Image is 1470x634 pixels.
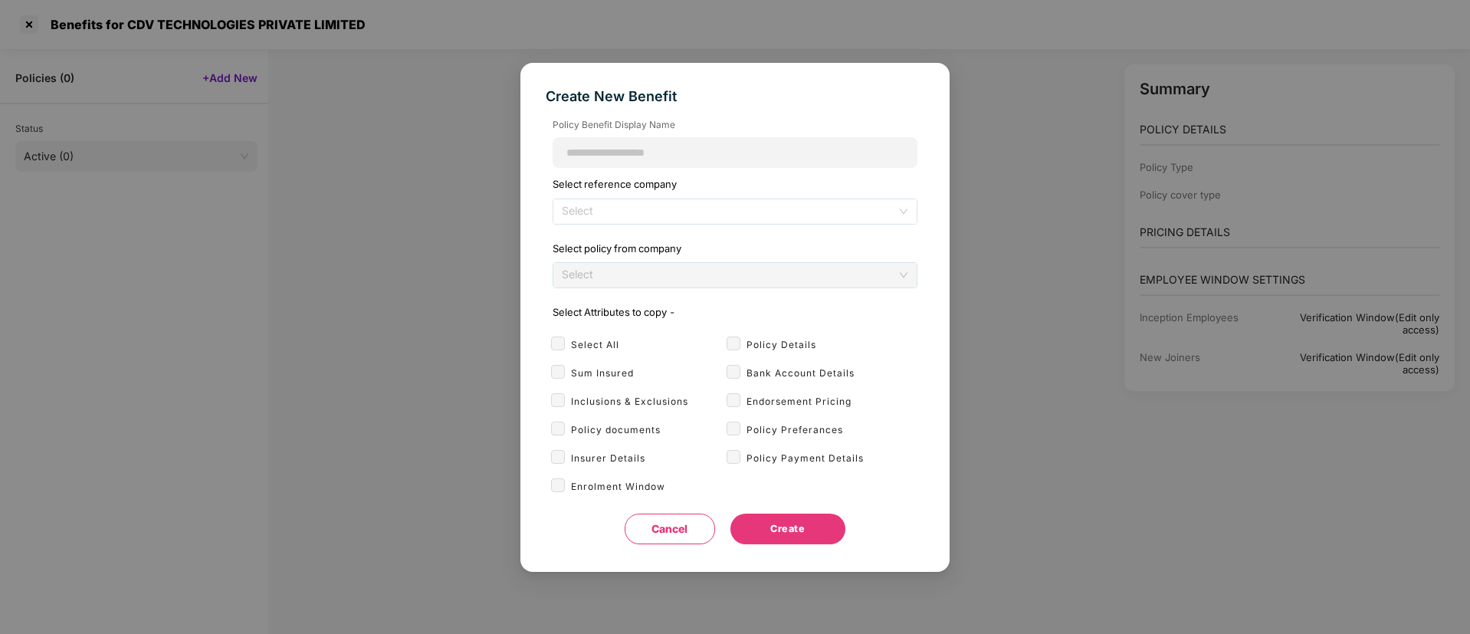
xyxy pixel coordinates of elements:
[553,178,677,190] label: Select reference company
[553,241,681,254] label: Select policy from company
[746,338,816,350] label: Policy Details
[571,338,619,350] label: Select All
[651,521,687,537] span: Cancel
[746,452,864,463] label: Policy Payment Details
[746,395,851,406] label: Endorsement Pricing
[746,366,855,378] label: Bank Account Details
[562,199,909,223] span: Select
[770,521,805,537] span: Create
[553,306,675,318] label: Select Attributes to copy -
[571,366,634,378] label: Sum Insured
[746,423,843,435] label: Policy Preferances
[571,395,688,406] label: Inclusions & Exclusions
[571,423,661,435] label: Policy documents
[553,118,918,137] label: Policy Benefit Display Name
[625,514,715,544] button: Cancel
[538,83,931,110] div: Create New Benefit
[730,514,845,544] button: Create
[571,480,665,491] label: Enrolment Window
[571,452,645,463] label: Insurer Details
